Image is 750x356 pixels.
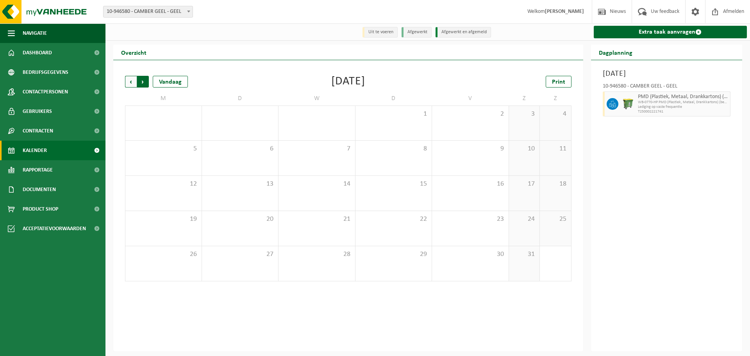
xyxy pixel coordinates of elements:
span: 21 [282,215,351,224]
span: T250002221741 [638,109,729,114]
span: 16 [436,180,505,188]
span: Kalender [23,141,47,160]
span: Documenten [23,180,56,199]
span: 30 [436,250,505,259]
a: Print [546,76,571,88]
span: Lediging op vaste frequentie [638,105,729,109]
img: WB-0770-HPE-GN-50 [622,98,634,110]
td: Z [540,91,571,106]
span: 7 [282,145,351,153]
span: Navigatie [23,23,47,43]
span: 27 [206,250,275,259]
h2: Overzicht [113,45,154,60]
li: Uit te voeren [362,27,398,38]
span: 8 [359,145,428,153]
span: 2 [436,110,505,118]
span: 19 [129,215,198,224]
span: 3 [513,110,536,118]
strong: [PERSON_NAME] [545,9,584,14]
span: WB-0770-HP PMD (Plastiek, Metaal, Drankkartons) (bedrijven) [638,100,729,105]
span: 20 [206,215,275,224]
span: 15 [359,180,428,188]
span: 1 [359,110,428,118]
span: 11 [544,145,567,153]
span: 25 [544,215,567,224]
span: 26 [129,250,198,259]
span: 4 [544,110,567,118]
span: 29 [359,250,428,259]
li: Afgewerkt en afgemeld [436,27,491,38]
td: W [279,91,355,106]
a: Extra taak aanvragen [594,26,747,38]
span: 10-946580 - CAMBER GEEL - GEEL [103,6,193,18]
span: 23 [436,215,505,224]
span: Gebruikers [23,102,52,121]
span: Rapportage [23,160,53,180]
td: M [125,91,202,106]
span: Contactpersonen [23,82,68,102]
span: Dashboard [23,43,52,63]
td: Z [509,91,540,106]
span: Bedrijfsgegevens [23,63,68,82]
span: Product Shop [23,199,58,219]
span: 10-946580 - CAMBER GEEL - GEEL [104,6,193,17]
span: 18 [544,180,567,188]
span: 31 [513,250,536,259]
span: 24 [513,215,536,224]
span: 6 [206,145,275,153]
h2: Dagplanning [591,45,640,60]
span: Acceptatievoorwaarden [23,219,86,238]
span: 5 [129,145,198,153]
span: PMD (Plastiek, Metaal, Drankkartons) (bedrijven) [638,94,729,100]
span: 10 [513,145,536,153]
span: 28 [282,250,351,259]
span: Vorige [125,76,137,88]
span: Print [552,79,565,85]
div: Vandaag [153,76,188,88]
td: D [355,91,432,106]
li: Afgewerkt [402,27,432,38]
div: [DATE] [331,76,365,88]
span: 9 [436,145,505,153]
span: 13 [206,180,275,188]
span: 17 [513,180,536,188]
div: 10-946580 - CAMBER GEEL - GEEL [603,84,731,91]
span: Volgende [137,76,149,88]
span: 12 [129,180,198,188]
h3: [DATE] [603,68,731,80]
td: V [432,91,509,106]
span: Contracten [23,121,53,141]
td: D [202,91,279,106]
span: 22 [359,215,428,224]
span: 14 [282,180,351,188]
